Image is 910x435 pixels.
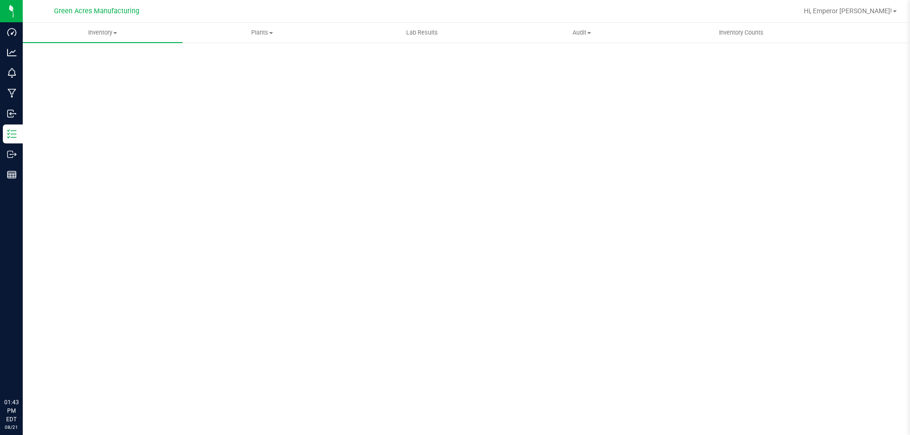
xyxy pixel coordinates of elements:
span: Lab Results [393,28,451,37]
a: Audit [502,23,662,43]
a: Lab Results [342,23,502,43]
p: 01:43 PM EDT [4,398,18,424]
a: Plants [182,23,342,43]
a: Inventory [23,23,182,43]
span: Hi, Emperor [PERSON_NAME]! [804,7,892,15]
inline-svg: Analytics [7,48,17,57]
p: 08/21 [4,424,18,431]
inline-svg: Monitoring [7,68,17,78]
inline-svg: Reports [7,170,17,179]
inline-svg: Inventory [7,129,17,139]
span: Inventory [23,28,182,37]
span: Audit [502,28,661,37]
inline-svg: Dashboard [7,27,17,37]
inline-svg: Manufacturing [7,89,17,98]
a: Inventory Counts [662,23,821,43]
span: Plants [183,28,342,37]
inline-svg: Inbound [7,109,17,118]
inline-svg: Outbound [7,150,17,159]
span: Inventory Counts [706,28,776,37]
span: Green Acres Manufacturing [54,7,139,15]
